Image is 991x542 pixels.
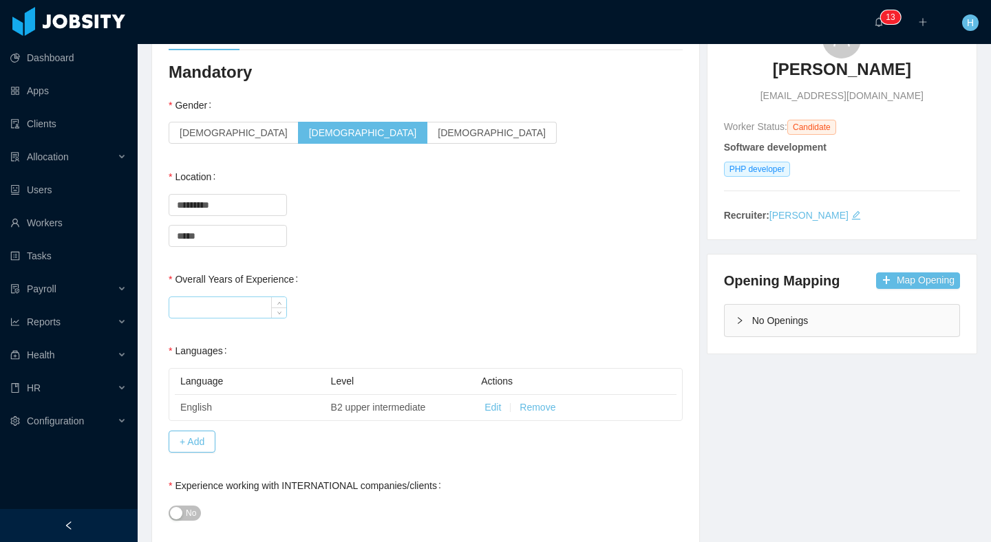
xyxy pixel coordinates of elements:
span: No [186,506,196,520]
div: icon: rightNo Openings [725,305,959,336]
span: Increase Value [272,297,286,307]
a: icon: appstoreApps [10,77,127,105]
i: icon: right [736,316,744,325]
i: icon: up [277,301,282,305]
h3: [PERSON_NAME] [773,58,911,80]
span: Level [331,376,354,387]
button: icon: plusMap Opening [876,272,960,289]
button: Experience working with INTERNATIONAL companies/clients [169,506,201,521]
span: Actions [481,376,513,387]
label: Gender [169,100,217,111]
label: Experience working with INTERNATIONAL companies/clients [169,480,447,491]
strong: Recruiter: [724,210,769,221]
a: icon: auditClients [10,110,127,138]
span: Worker Status: [724,121,787,132]
span: HR [27,382,41,393]
span: PHP developer [724,162,791,177]
p: 1 [886,10,891,24]
i: icon: edit [851,210,861,220]
span: [DEMOGRAPHIC_DATA] [438,127,546,138]
a: [PERSON_NAME] [769,210,849,221]
h3: Mandatory [169,61,683,83]
i: icon: medicine-box [10,350,20,360]
span: Health [27,349,54,360]
button: Remove [520,400,555,415]
button: Edit [484,400,501,415]
a: icon: profileTasks [10,242,127,270]
a: icon: pie-chartDashboard [10,44,127,72]
i: icon: file-protect [10,284,20,294]
i: icon: book [10,383,20,393]
span: Configuration [27,415,84,426]
span: H [967,14,974,31]
i: icon: solution [10,152,20,162]
sup: 13 [880,10,900,24]
button: + Add [169,431,215,453]
i: icon: bell [874,17,884,27]
span: Allocation [27,151,69,162]
span: [DEMOGRAPHIC_DATA] [180,127,288,138]
span: Payroll [27,283,56,294]
span: Decrease Value [272,307,286,318]
label: Location [169,171,221,182]
span: Candidate [787,120,836,135]
span: [EMAIL_ADDRESS][DOMAIN_NAME] [760,89,924,103]
strong: Software development [724,142,827,153]
a: icon: userWorkers [10,209,127,237]
i: icon: plus [918,17,928,27]
i: icon: down [277,311,282,316]
span: [DEMOGRAPHIC_DATA] [309,127,417,138]
span: B2 upper intermediate [331,402,426,413]
h4: Opening Mapping [724,271,840,290]
span: English [180,402,212,413]
a: [PERSON_NAME] [773,58,911,89]
span: Language [180,376,223,387]
input: Overall Years of Experience [169,297,286,318]
a: icon: robotUsers [10,176,127,204]
i: icon: line-chart [10,317,20,327]
label: Languages [169,345,233,356]
span: Reports [27,316,61,327]
p: 3 [891,10,895,24]
i: icon: setting [10,416,20,426]
label: Overall Years of Experience [169,274,303,285]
